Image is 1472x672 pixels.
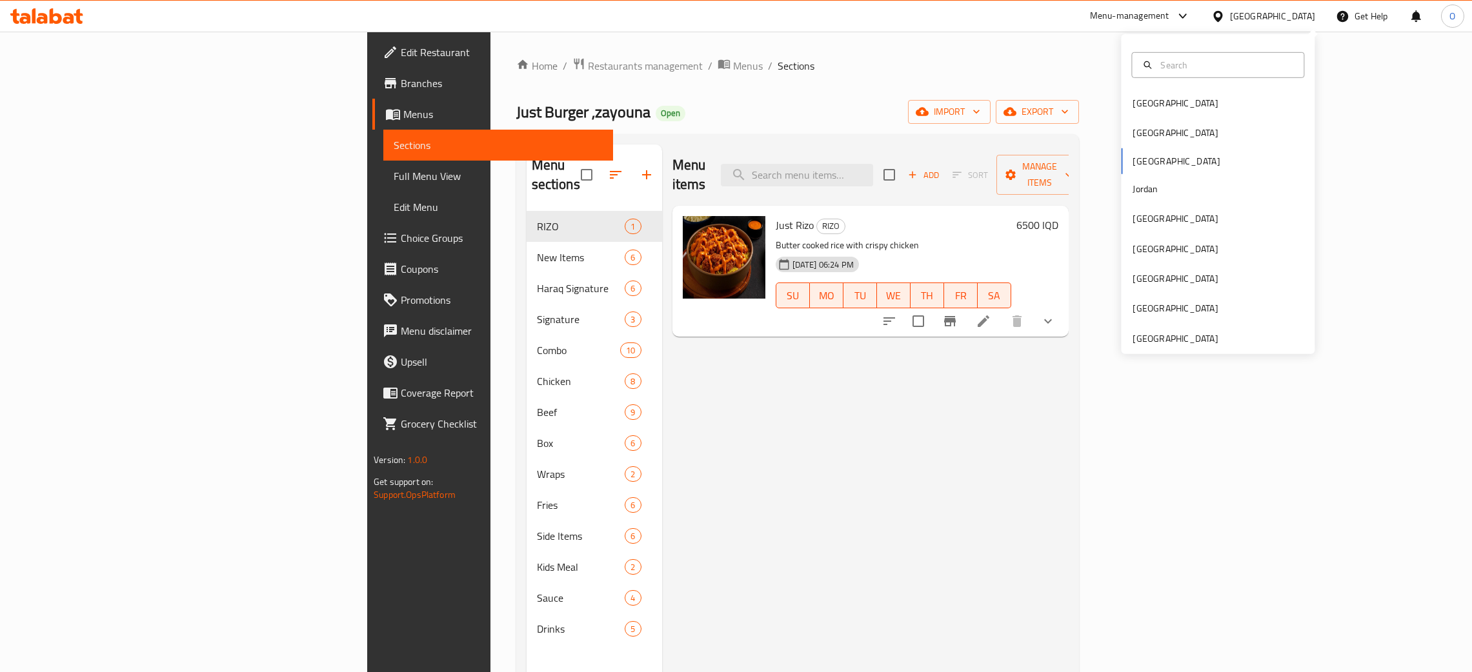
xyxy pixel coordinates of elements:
[721,164,873,186] input: search
[527,459,662,489] div: Wraps2
[918,104,980,120] span: import
[374,451,405,468] span: Version:
[625,466,641,482] div: items
[916,286,939,305] span: TH
[401,292,603,308] span: Promotions
[537,528,625,544] span: Side Items
[1230,9,1315,23] div: [GEOGRAPHIC_DATA]
[372,37,613,68] a: Edit Restaurant
[1133,301,1218,315] div: [GEOGRAPHIC_DATA]
[588,58,703,74] span: Restaurants management
[621,344,640,357] span: 10
[903,165,944,185] span: Add item
[625,468,640,480] span: 2
[876,161,903,188] span: Select section
[537,281,625,296] span: Haraq Signature
[620,342,641,358] div: items
[816,219,845,234] div: RIZO
[527,335,662,366] div: Combo10
[527,613,662,644] div: Drinks5
[625,497,641,513] div: items
[527,273,662,304] div: Haraq Signature6
[996,100,1079,124] button: export
[516,57,1079,74] nav: breadcrumb
[911,282,944,308] button: TH
[983,286,1006,305] span: SA
[882,286,905,305] span: WE
[625,590,641,606] div: items
[537,404,625,420] span: Beef
[573,161,600,188] span: Select all sections
[537,590,625,606] div: Sauce
[407,451,427,468] span: 1.0.0
[810,282,843,308] button: MO
[537,342,621,358] span: Combo
[903,165,944,185] button: Add
[625,252,640,264] span: 6
[383,192,613,222] a: Edit Menu
[372,222,613,253] a: Choice Groups
[1016,216,1058,234] h6: 6500 IQD
[537,373,625,389] div: Chicken
[1133,126,1218,140] div: [GEOGRAPHIC_DATA]
[849,286,872,305] span: TU
[625,435,641,451] div: items
[527,582,662,613] div: Sauce4
[527,211,662,242] div: RIZO1
[718,57,763,74] a: Menus
[600,159,631,190] span: Sort sections
[1090,8,1169,24] div: Menu-management
[1007,159,1073,191] span: Manage items
[683,216,765,299] img: Just Rizo
[625,219,641,234] div: items
[978,282,1011,308] button: SA
[572,57,703,74] a: Restaurants management
[372,377,613,408] a: Coverage Report
[401,75,603,91] span: Branches
[908,100,991,124] button: import
[537,219,625,234] span: RIZO
[625,437,640,450] span: 6
[776,215,814,235] span: Just Rizo
[1002,306,1033,337] button: delete
[403,106,603,122] span: Menus
[817,219,845,233] span: RIZO
[1155,58,1296,72] input: Search
[401,385,603,400] span: Coverage Report
[537,311,625,327] div: Signature
[527,206,662,649] nav: Menu sections
[1006,104,1069,120] span: export
[401,261,603,277] span: Coupons
[843,282,877,308] button: TU
[401,354,603,370] span: Upsell
[383,130,613,161] a: Sections
[625,499,640,511] span: 6
[527,366,662,397] div: Chicken8
[625,559,641,575] div: items
[1040,313,1056,329] svg: Show Choices
[776,282,810,308] button: SU
[1133,182,1158,196] div: Jordan
[537,250,625,265] div: New Items
[401,323,603,339] span: Menu disclaimer
[372,346,613,377] a: Upsell
[625,281,641,296] div: items
[877,282,911,308] button: WE
[934,306,965,337] button: Branch-specific-item
[1133,241,1218,255] div: [GEOGRAPHIC_DATA]
[1133,212,1218,226] div: [GEOGRAPHIC_DATA]
[776,237,1011,253] p: Butter cooked rice with crispy chicken
[625,406,640,419] span: 9
[768,58,772,74] li: /
[1133,331,1218,346] div: [GEOGRAPHIC_DATA]
[394,137,603,153] span: Sections
[625,282,640,295] span: 6
[996,155,1083,195] button: Manage items
[537,559,625,575] div: Kids Meal
[537,621,625,637] div: Drinks
[394,168,603,184] span: Full Menu View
